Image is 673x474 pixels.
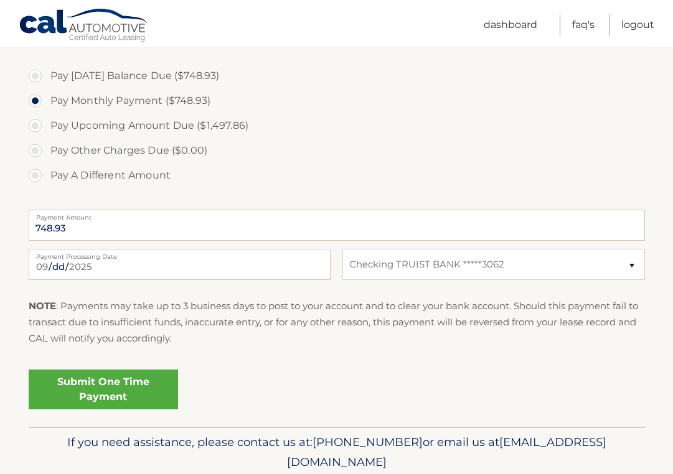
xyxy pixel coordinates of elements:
[29,249,331,259] label: Payment Processing Date
[29,210,645,241] input: Payment Amount
[29,113,645,138] label: Pay Upcoming Amount Due ($1,497.86)
[313,435,423,449] span: [PHONE_NUMBER]
[29,163,645,188] label: Pay A Different Amount
[29,249,331,280] input: Payment Date
[29,138,645,163] label: Pay Other Charges Due ($0.00)
[47,432,626,472] p: If you need assistance, please contact us at: or email us at
[29,210,645,220] label: Payment Amount
[29,88,645,113] label: Pay Monthly Payment ($748.93)
[29,63,645,88] label: Pay [DATE] Balance Due ($748.93)
[484,14,537,36] a: Dashboard
[572,14,595,36] a: FAQ's
[29,300,56,312] strong: NOTE
[621,14,654,36] a: Logout
[29,298,645,347] p: : Payments may take up to 3 business days to post to your account and to clear your bank account....
[29,369,178,409] a: Submit One Time Payment
[19,8,149,44] a: Cal Automotive
[287,435,606,469] span: [EMAIL_ADDRESS][DOMAIN_NAME]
